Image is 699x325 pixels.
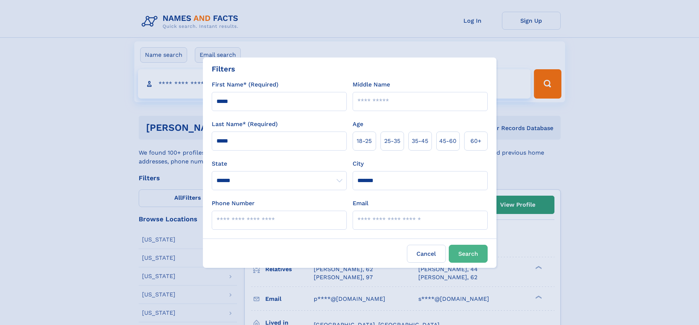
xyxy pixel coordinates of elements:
[353,159,364,168] label: City
[470,137,481,145] span: 60+
[407,245,446,263] label: Cancel
[449,245,488,263] button: Search
[212,199,255,208] label: Phone Number
[439,137,456,145] span: 45‑60
[384,137,400,145] span: 25‑35
[353,199,368,208] label: Email
[353,120,363,129] label: Age
[357,137,372,145] span: 18‑25
[212,63,235,74] div: Filters
[412,137,428,145] span: 35‑45
[212,120,278,129] label: Last Name* (Required)
[353,80,390,89] label: Middle Name
[212,80,278,89] label: First Name* (Required)
[212,159,347,168] label: State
